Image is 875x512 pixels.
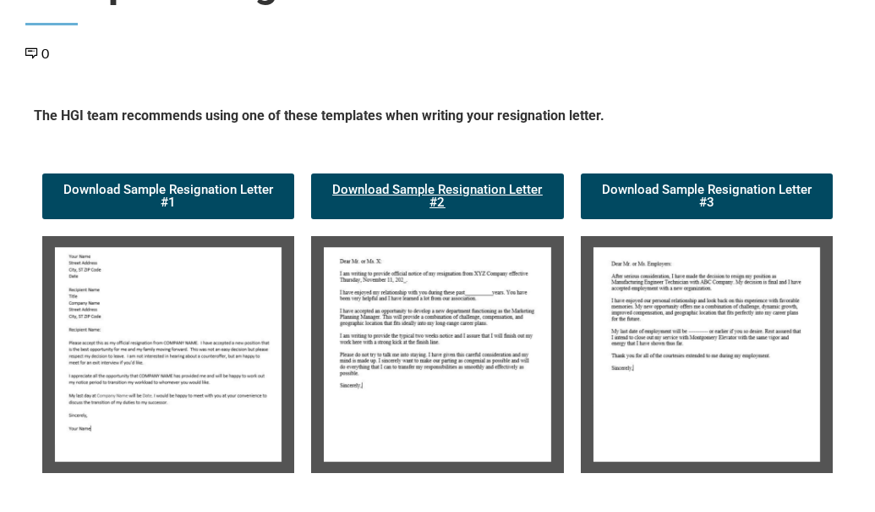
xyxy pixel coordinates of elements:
[42,173,294,219] a: Download Sample Resignation Letter #1
[601,184,812,209] span: Download Sample Resignation Letter #3
[63,184,274,209] span: Download Sample Resignation Letter #1
[331,184,543,209] span: Download Sample Resignation Letter #2
[581,173,833,219] a: Download Sample Resignation Letter #3
[25,45,49,61] a: 0
[311,173,563,219] a: Download Sample Resignation Letter #2
[34,107,841,131] h5: The HGI team recommends using one of these templates when writing your resignation letter.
